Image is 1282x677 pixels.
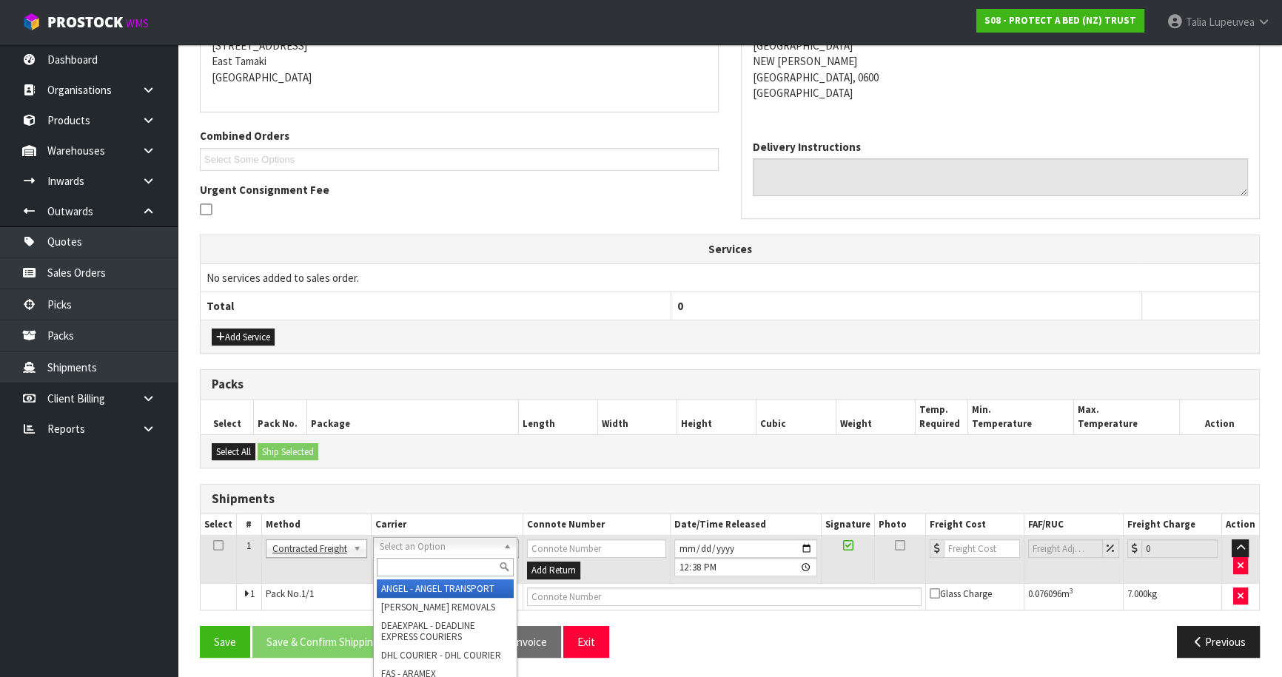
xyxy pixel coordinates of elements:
span: 1/1 [301,587,314,600]
h3: Shipments [212,492,1248,506]
th: # [237,514,262,536]
th: Photo [875,514,926,536]
button: Select All [212,443,255,461]
th: Select [201,400,254,434]
span: 1 [246,539,251,552]
th: Signature [822,514,875,536]
span: 0 [677,299,683,313]
address: [STREET_ADDRESS] East Tamaki [GEOGRAPHIC_DATA] [212,22,707,86]
a: S08 - PROTECT A BED (NZ) TRUST [976,9,1144,33]
li: ANGEL - ANGEL TRANSPORT [377,579,514,598]
li: [PERSON_NAME] REMOVALS [377,598,514,616]
span: 0.076096 [1028,587,1061,600]
input: Connote Number [527,539,666,558]
button: Exit [563,626,609,658]
th: Package [306,400,518,434]
th: Action [1180,400,1259,434]
button: Add Service [212,329,275,346]
td: No services added to sales order. [201,263,1259,292]
th: Pack No. [254,400,307,434]
strong: S08 - PROTECT A BED (NZ) TRUST [984,14,1136,27]
span: Select an Option [380,538,497,556]
th: Weight [836,400,915,434]
button: Add Return [527,562,580,579]
th: Connote Number [523,514,670,536]
li: DEAEXPAKL - DEADLINE EXPRESS COURIERS [377,616,514,646]
li: DHL COURIER - DHL COURIER [377,646,514,664]
th: Services [201,235,1259,263]
th: Height [677,400,756,434]
button: Ship Selected [258,443,318,461]
label: Urgent Consignment Fee [200,182,329,198]
th: Total [201,292,671,320]
span: 1 [250,587,255,600]
label: Combined Orders [200,128,289,144]
span: ProStock [47,13,123,32]
th: Action [1221,514,1259,536]
address: [GEOGRAPHIC_DATA] NEW [PERSON_NAME] [GEOGRAPHIC_DATA], 0600 [GEOGRAPHIC_DATA] [753,22,1248,101]
span: Lupeuvea [1209,15,1255,29]
sup: 3 [1070,586,1073,596]
span: 7.000 [1127,587,1147,600]
label: Delivery Instructions [753,139,861,155]
input: Freight Adjustment [1028,539,1104,558]
th: Freight Charge [1124,514,1222,536]
th: FAF/RUC [1024,514,1124,536]
span: Talia [1186,15,1207,29]
td: m [1024,583,1124,610]
button: Save [200,626,250,658]
button: Save & Confirm Shipping [252,626,393,658]
small: WMS [126,16,149,30]
th: Select [201,514,237,536]
input: Connote Number [527,587,922,606]
button: Previous [1177,626,1260,658]
th: Method [261,514,371,536]
th: Carrier [371,514,523,536]
img: cube-alt.png [22,13,41,31]
th: Temp. Required [915,400,968,434]
th: Length [518,400,597,434]
th: Width [597,400,677,434]
h3: Packs [212,377,1248,391]
th: Date/Time Released [670,514,821,536]
th: Min. Temperature [968,400,1074,434]
th: Freight Cost [925,514,1024,536]
th: Max. Temperature [1074,400,1180,434]
input: Freight Charge [1141,539,1218,558]
th: Cubic [756,400,836,434]
span: Contracted Freight [272,540,347,558]
span: Glass Charge [930,587,992,600]
td: kg [1124,583,1222,610]
td: Pack No. [261,583,523,610]
input: Freight Cost [944,539,1020,558]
